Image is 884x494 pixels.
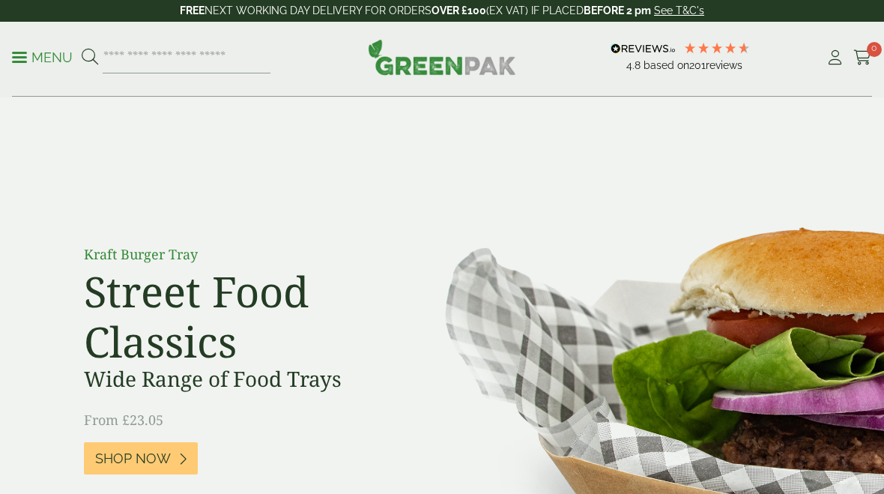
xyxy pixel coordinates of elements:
img: GreenPak Supplies [368,39,516,75]
h3: Wide Range of Food Trays [84,367,421,392]
span: Based on [644,59,689,71]
a: See T&C's [654,4,704,16]
span: 201 [689,59,706,71]
span: 4.8 [626,59,644,71]
i: Cart [853,50,872,65]
strong: OVER £100 [432,4,486,16]
img: REVIEWS.io [611,43,676,54]
span: reviews [706,59,742,71]
div: 4.79 Stars [683,41,751,55]
span: Shop Now [95,451,171,467]
span: From £23.05 [84,411,163,429]
a: Shop Now [84,442,198,475]
i: My Account [826,50,844,65]
span: 0 [867,42,882,57]
a: Menu [12,49,73,64]
a: 0 [853,46,872,69]
strong: BEFORE 2 pm [584,4,651,16]
h2: Street Food Classics [84,266,421,367]
p: Kraft Burger Tray [84,244,421,265]
strong: FREE [180,4,205,16]
p: Menu [12,49,73,67]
